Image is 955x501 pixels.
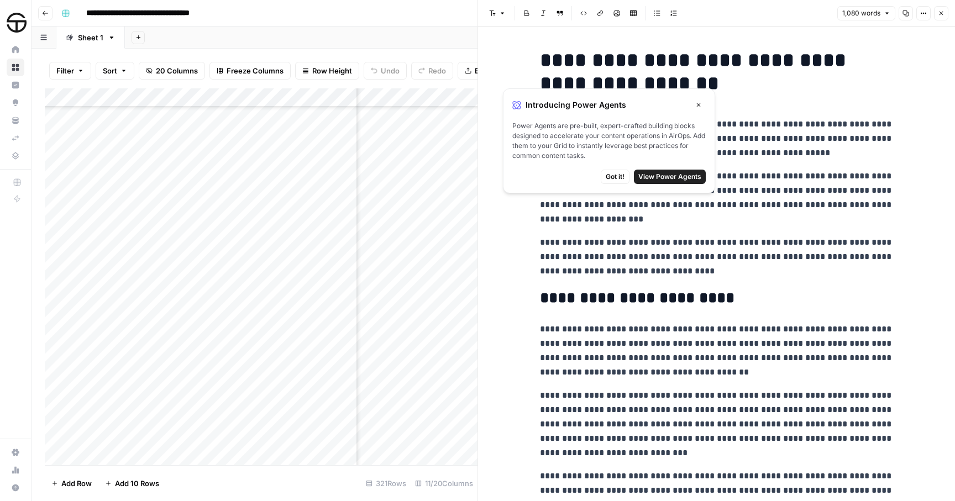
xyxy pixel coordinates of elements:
[295,62,359,80] button: Row Height
[411,62,453,80] button: Redo
[209,62,291,80] button: Freeze Columns
[7,41,24,59] a: Home
[606,172,625,182] span: Got it!
[7,94,24,112] a: Opportunities
[7,76,24,94] a: Insights
[842,8,880,18] span: 1,080 words
[7,129,24,147] a: Syncs
[634,170,706,184] button: View Power Agents
[7,147,24,165] a: Data Library
[139,62,205,80] button: 20 Columns
[428,65,446,76] span: Redo
[7,13,27,33] img: SimpleTire Logo
[381,65,400,76] span: Undo
[7,9,24,36] button: Workspace: SimpleTire
[49,62,91,80] button: Filter
[227,65,284,76] span: Freeze Columns
[45,474,98,492] button: Add Row
[512,98,706,112] div: Introducing Power Agents
[361,474,411,492] div: 321 Rows
[115,478,159,489] span: Add 10 Rows
[312,65,352,76] span: Row Height
[156,65,198,76] span: 20 Columns
[512,121,706,161] span: Power Agents are pre-built, expert-crafted building blocks designed to accelerate your content op...
[96,62,134,80] button: Sort
[78,32,103,43] div: Sheet 1
[458,62,521,80] button: Export CSV
[638,172,701,182] span: View Power Agents
[7,59,24,76] a: Browse
[837,6,895,20] button: 1,080 words
[411,474,478,492] div: 11/20 Columns
[56,65,74,76] span: Filter
[7,112,24,129] a: Your Data
[61,478,92,489] span: Add Row
[7,444,24,461] a: Settings
[98,474,166,492] button: Add 10 Rows
[364,62,407,80] button: Undo
[103,65,117,76] span: Sort
[7,479,24,497] button: Help + Support
[7,461,24,479] a: Usage
[56,27,125,49] a: Sheet 1
[601,170,629,184] button: Got it!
